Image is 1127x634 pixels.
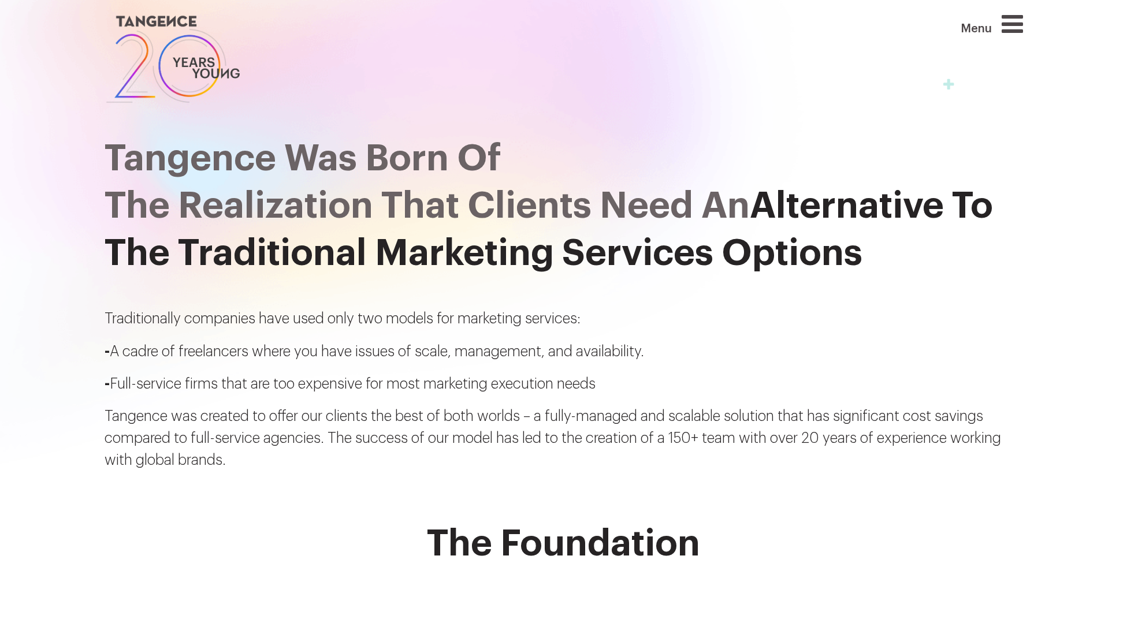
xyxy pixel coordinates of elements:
[105,344,110,359] span: -
[105,135,1023,277] h2: Alternative To The Traditional Marketing Services Options
[105,524,1023,564] h2: The Foundation
[105,373,1023,396] p: Full-service firms that are too expensive for most marketing execution needs
[105,341,1023,363] p: A cadre of freelancers where you have issues of scale, management, and availability.
[105,140,750,224] span: Tangence Was Born Of the realization that clients need an
[105,12,242,107] img: logo SVG
[105,308,1023,330] p: Traditionally companies have used only two models for marketing services:
[105,406,1023,471] p: Tangence was created to offer our clients the best of both worlds – a fully-managed and scalable ...
[105,376,110,391] span: -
